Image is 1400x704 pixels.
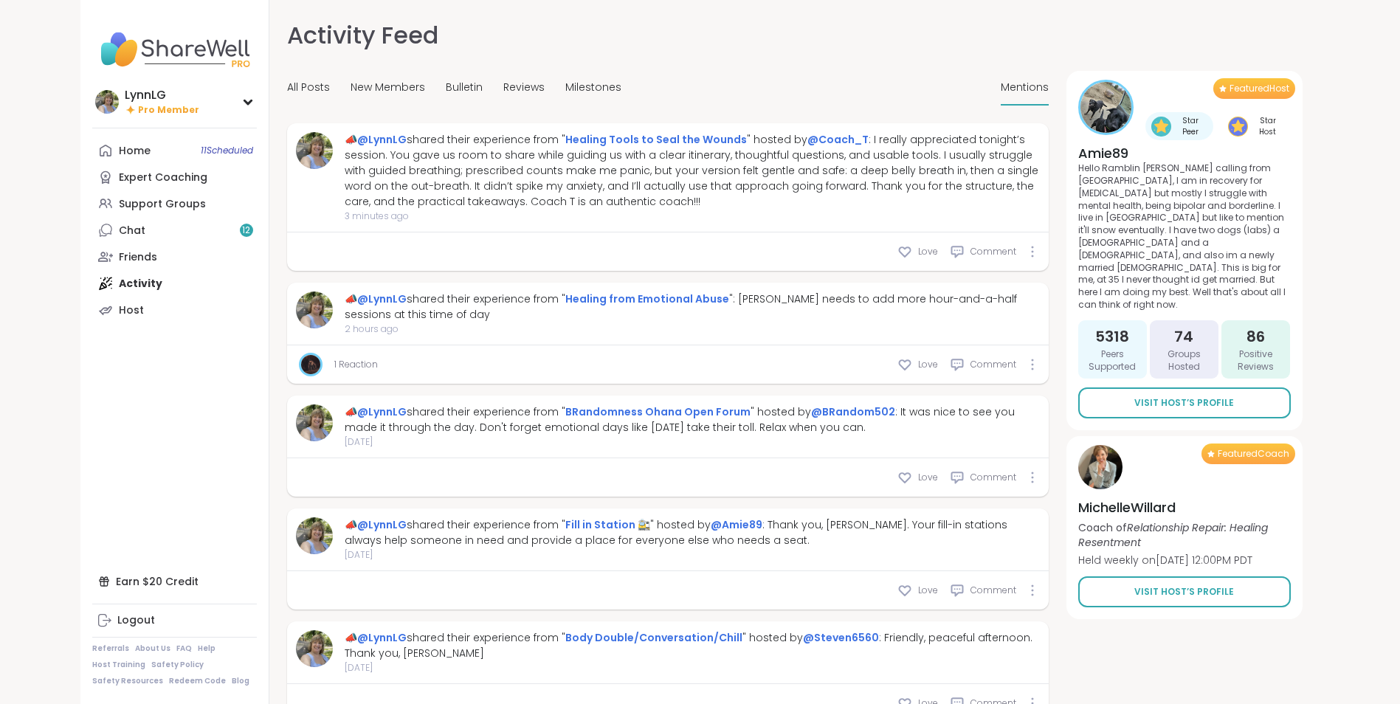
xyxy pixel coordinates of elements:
span: Featured Coach [1218,448,1289,460]
img: Star Host [1228,117,1248,137]
span: Mentions [1001,80,1049,95]
span: All Posts [287,80,330,95]
div: 📣 shared their experience from " " hosted by : It was nice to see you made it through the day. Do... [345,404,1040,435]
a: Help [198,643,215,654]
div: 📣 shared their experience from " " hosted by : Friendly, peaceful afternoon. Thank you, [PERSON_N... [345,630,1040,661]
div: Logout [117,613,155,628]
a: Host [92,297,257,323]
div: Support Groups [119,197,206,212]
a: Friends [92,244,257,270]
span: 3 minutes ago [345,210,1040,223]
a: Safety Policy [151,660,204,670]
h4: Amie89 [1078,144,1291,162]
a: Healing Tools to Seal the Wounds [565,132,747,147]
h1: Activity Feed [287,18,438,53]
a: Support Groups [92,190,257,217]
span: Love [918,584,938,597]
span: 86 [1246,326,1265,347]
a: Visit Host’s Profile [1078,576,1291,607]
a: @Steven6560 [803,630,879,645]
a: Expert Coaching [92,164,257,190]
a: @LynnLG [357,132,407,147]
img: LynnLG [296,630,333,667]
div: Earn $20 Credit [92,568,257,595]
p: Coach of [1078,520,1291,550]
img: LynnLG [296,517,333,554]
a: FAQ [176,643,192,654]
img: LynnLG [296,291,333,328]
span: Star Peer [1174,115,1207,137]
span: Peers Supported [1084,348,1141,373]
span: Visit Host’s Profile [1134,585,1234,598]
a: @Coach_T [807,132,869,147]
a: @LynnLG [357,517,407,532]
span: Comment [970,358,1016,371]
span: [DATE] [345,548,1040,562]
div: 📣 shared their experience from " ": [PERSON_NAME] needs to add more hour-and-a-half sessions at t... [345,291,1040,322]
img: LynnLG [95,90,119,114]
a: Redeem Code [169,676,226,686]
a: @BRandom502 [811,404,895,419]
a: @LynnLG [357,630,407,645]
span: 12 [242,224,250,237]
a: About Us [135,643,170,654]
img: Amie89 [1080,82,1131,133]
a: @LynnLG [357,291,407,306]
a: @Amie89 [711,517,762,532]
div: Host [119,303,144,318]
a: Host Training [92,660,145,670]
p: Hello Ramblin [PERSON_NAME] calling from [GEOGRAPHIC_DATA], I am in recovery for [MEDICAL_DATA] b... [1078,162,1291,311]
span: 74 [1174,326,1193,347]
a: Visit Host’s Profile [1078,387,1291,418]
span: Milestones [565,80,621,95]
a: Referrals [92,643,129,654]
div: Home [119,144,151,159]
a: Blog [232,676,249,686]
p: Held weekly on [DATE] 12:00PM PDT [1078,553,1291,567]
h4: MichelleWillard [1078,498,1291,517]
span: Bulletin [446,80,483,95]
span: Love [918,471,938,484]
div: LynnLG [125,87,199,103]
a: Chat12 [92,217,257,244]
span: [DATE] [345,435,1040,449]
span: 5318 [1095,326,1129,347]
a: Fill in Station 🚉 [565,517,650,532]
span: Comment [970,471,1016,484]
img: LynnLG [296,404,333,441]
a: @LynnLG [357,404,407,419]
i: Relationship Repair: Healing Resentment [1078,520,1268,550]
div: Friends [119,250,157,265]
span: Comment [970,245,1016,258]
a: BRandomness Ohana Open Forum [565,404,751,419]
span: Reviews [503,80,545,95]
img: LynnLG [296,132,333,169]
span: [DATE] [345,661,1040,674]
div: Expert Coaching [119,170,207,185]
a: Home11Scheduled [92,137,257,164]
span: Love [918,358,938,371]
div: Chat [119,224,145,238]
span: Visit Host’s Profile [1134,396,1234,410]
span: Groups Hosted [1156,348,1213,373]
span: Star Host [1251,115,1285,137]
img: MichelleWillard [1078,445,1123,489]
span: Comment [970,584,1016,597]
div: 📣 shared their experience from " " hosted by : Thank you, [PERSON_NAME]. Your fill-in stations al... [345,517,1040,548]
span: 2 hours ago [345,322,1040,336]
a: Safety Resources [92,676,163,686]
span: Pro Member [138,104,199,117]
span: New Members [351,80,425,95]
span: Featured Host [1230,83,1289,94]
span: Love [918,245,938,258]
a: Body Double/Conversation/Chill [565,630,742,645]
span: Positive Reviews [1227,348,1284,373]
img: lyssa [301,355,320,374]
img: Star Peer [1151,117,1171,137]
a: Healing from Emotional Abuse [565,291,729,306]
